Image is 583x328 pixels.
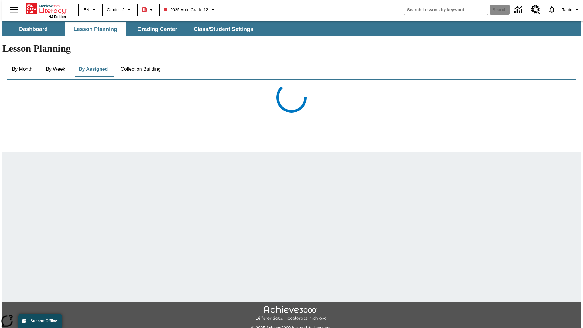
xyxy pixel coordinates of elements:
[162,4,219,15] button: Class: 2025 Auto Grade 12, Select your class
[404,5,488,15] input: search field
[5,1,23,19] button: Open side menu
[81,4,100,15] button: Language: EN, Select a language
[562,7,572,13] span: Tauto
[2,21,581,36] div: SubNavbar
[527,2,544,18] a: Resource Center, Will open in new tab
[26,2,66,19] div: Home
[194,26,253,33] span: Class/Student Settings
[18,314,62,328] button: Support Offline
[19,26,48,33] span: Dashboard
[3,22,64,36] button: Dashboard
[544,2,560,18] a: Notifications
[189,22,258,36] button: Class/Student Settings
[127,22,188,36] button: Grading Center
[49,15,66,19] span: NJ Edition
[73,26,117,33] span: Lesson Planning
[74,62,113,77] button: By Assigned
[116,62,165,77] button: Collection Building
[560,4,583,15] button: Profile/Settings
[2,22,259,36] div: SubNavbar
[31,319,57,323] span: Support Offline
[139,4,157,15] button: Boost Class color is red. Change class color
[7,62,37,77] button: By Month
[84,7,89,13] span: EN
[164,7,208,13] span: 2025 Auto Grade 12
[2,43,581,54] h1: Lesson Planning
[107,7,124,13] span: Grade 12
[104,4,135,15] button: Grade: Grade 12, Select a grade
[65,22,126,36] button: Lesson Planning
[143,6,146,13] span: B
[26,3,66,15] a: Home
[511,2,527,18] a: Data Center
[40,62,71,77] button: By Week
[137,26,177,33] span: Grading Center
[255,306,328,321] img: Achieve3000 Differentiate Accelerate Achieve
